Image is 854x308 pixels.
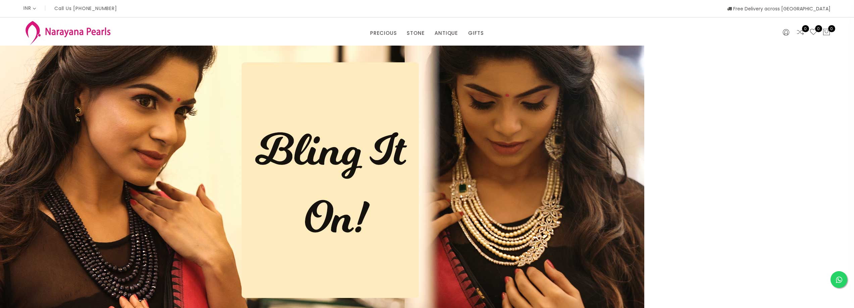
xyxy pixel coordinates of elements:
[828,25,835,32] span: 0
[802,25,809,32] span: 0
[727,5,831,12] span: Free Delivery across [GEOGRAPHIC_DATA]
[370,28,397,38] a: PRECIOUS
[815,25,822,32] span: 0
[407,28,424,38] a: STONE
[822,28,831,37] button: 0
[54,6,117,11] p: Call Us [PHONE_NUMBER]
[809,28,817,37] a: 0
[468,28,484,38] a: GIFTS
[435,28,458,38] a: ANTIQUE
[796,28,804,37] a: 0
